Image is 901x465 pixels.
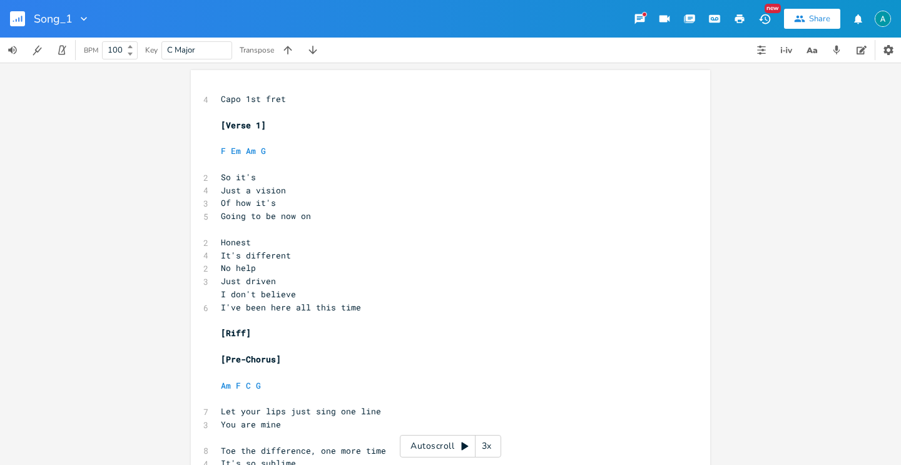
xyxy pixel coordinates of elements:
span: I've been here all this time [221,302,361,313]
div: Transpose [240,46,274,54]
span: Just driven [221,275,276,287]
span: Honest [221,237,251,248]
span: F [221,145,226,156]
span: Am [221,380,231,391]
span: F [236,380,241,391]
div: BPM [84,47,98,54]
button: New [752,8,777,30]
span: Let your lips just sing one line [221,406,381,417]
span: Song_1 [34,13,73,24]
span: Going to be now on [221,210,311,222]
span: So it's [221,171,256,183]
span: Em [231,145,241,156]
span: G [261,145,266,156]
span: [Riff] [221,327,251,339]
span: C Major [167,44,195,56]
div: Key [145,46,158,54]
span: [Pre-Chorus] [221,354,281,365]
span: It's different [221,250,291,261]
span: G [256,380,261,391]
div: 3x [476,435,498,457]
span: [Verse 1] [221,120,266,131]
div: Share [809,13,830,24]
span: Am [246,145,256,156]
div: New [765,4,781,13]
span: Capo 1st fret [221,93,286,105]
span: C [246,380,251,391]
span: You are mine [221,419,281,430]
span: Toe the difference, one more time [221,445,386,456]
span: I don't believe [221,289,296,300]
span: No help [221,262,256,273]
span: Of how it's [221,197,276,208]
img: Alex [875,11,891,27]
button: Share [784,9,840,29]
span: Just a vision [221,185,286,196]
div: Autoscroll [400,435,501,457]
